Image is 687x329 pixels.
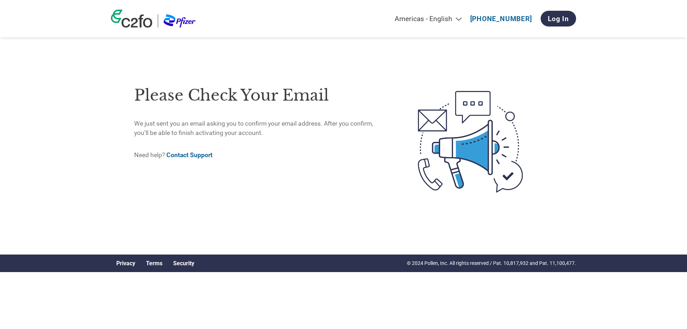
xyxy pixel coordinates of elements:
[111,10,152,28] img: c2fo logo
[407,260,576,267] p: © 2024 Pollen, Inc. All rights reserved / Pat. 10,817,932 and Pat. 11,100,477.
[388,78,553,205] img: open-email
[173,260,194,267] a: Security
[146,260,162,267] a: Terms
[134,150,388,160] p: Need help?
[116,260,135,267] a: Privacy
[470,15,532,23] a: [PHONE_NUMBER]
[541,11,576,26] a: Log In
[166,151,213,159] a: Contact Support
[164,14,196,28] img: Pfizer
[134,84,388,107] h1: Please check your email
[134,119,388,138] p: We just sent you an email asking you to confirm your email address. After you confirm, you’ll be ...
